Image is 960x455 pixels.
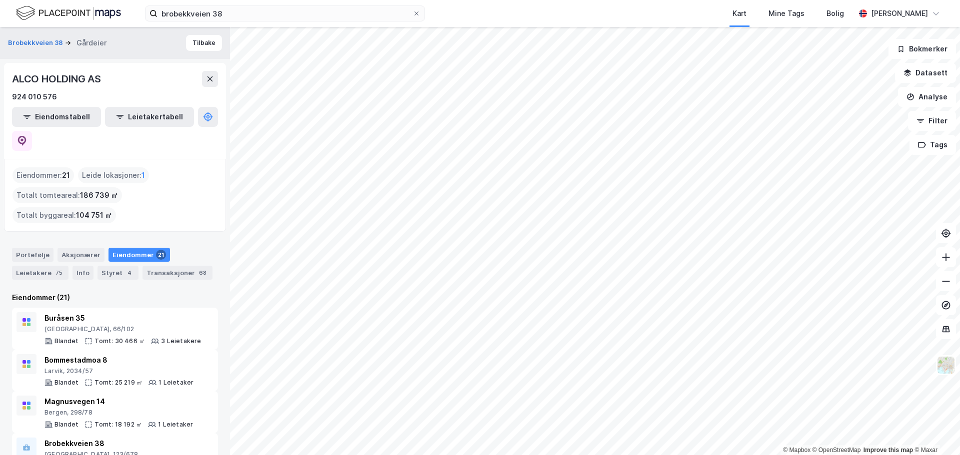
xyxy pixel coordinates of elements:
[44,367,193,375] div: Larvik, 2034/57
[12,207,116,223] div: Totalt byggareal :
[62,169,70,181] span: 21
[161,337,201,345] div: 3 Leietakere
[44,409,193,417] div: Bergen, 298/78
[158,421,193,429] div: 1 Leietaker
[44,396,193,408] div: Magnusvegen 14
[142,266,212,280] div: Transaksjoner
[910,407,960,455] div: Kontrollprogram for chat
[157,6,412,21] input: Søk på adresse, matrikkel, gårdeiere, leietakere eller personer
[105,107,194,127] button: Leietakertabell
[783,447,810,454] a: Mapbox
[812,447,861,454] a: OpenStreetMap
[12,167,74,183] div: Eiendommer :
[44,325,201,333] div: [GEOGRAPHIC_DATA], 66/102
[94,379,142,387] div: Tomt: 25 219 ㎡
[124,268,134,278] div: 4
[44,438,195,450] div: Brobekkveien 38
[44,312,201,324] div: Buråsen 35
[97,266,138,280] div: Styret
[732,7,746,19] div: Kart
[12,187,122,203] div: Totalt tomteareal :
[12,71,103,87] div: ALCO HOLDING AS
[80,189,118,201] span: 186 739 ㎡
[44,354,193,366] div: Bommestadmoa 8
[197,268,208,278] div: 68
[12,107,101,127] button: Eiendomstabell
[94,337,145,345] div: Tomt: 30 466 ㎡
[54,337,78,345] div: Blandet
[78,167,149,183] div: Leide lokasjoner :
[12,248,53,262] div: Portefølje
[57,248,104,262] div: Aksjonærer
[54,379,78,387] div: Blandet
[908,111,956,131] button: Filter
[895,63,956,83] button: Datasett
[898,87,956,107] button: Analyse
[141,169,145,181] span: 1
[871,7,928,19] div: [PERSON_NAME]
[108,248,170,262] div: Eiendommer
[76,209,112,221] span: 104 751 ㎡
[909,135,956,155] button: Tags
[936,356,955,375] img: Z
[54,421,78,429] div: Blandet
[156,250,166,260] div: 21
[186,35,222,51] button: Tilbake
[910,407,960,455] iframe: Chat Widget
[158,379,193,387] div: 1 Leietaker
[72,266,93,280] div: Info
[888,39,956,59] button: Bokmerker
[16,4,121,22] img: logo.f888ab2527a4732fd821a326f86c7f29.svg
[12,266,68,280] div: Leietakere
[8,38,65,48] button: Brobekkveien 38
[826,7,844,19] div: Bolig
[768,7,804,19] div: Mine Tags
[53,268,64,278] div: 75
[863,447,913,454] a: Improve this map
[94,421,142,429] div: Tomt: 18 192 ㎡
[12,91,57,103] div: 924 010 576
[76,37,106,49] div: Gårdeier
[12,292,218,304] div: Eiendommer (21)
